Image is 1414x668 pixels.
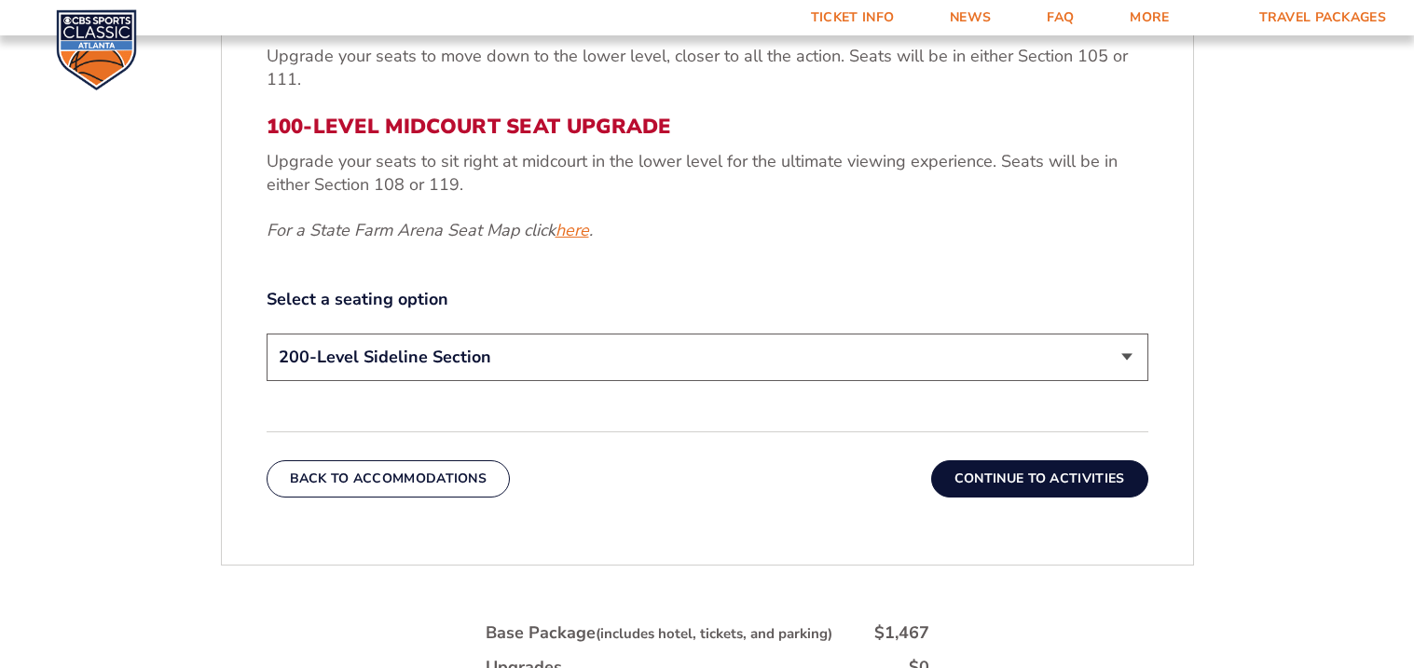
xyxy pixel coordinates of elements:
[596,624,832,643] small: (includes hotel, tickets, and parking)
[56,9,137,90] img: CBS Sports Classic
[486,621,832,645] div: Base Package
[874,621,929,645] div: $1,467
[267,45,1148,91] p: Upgrade your seats to move down to the lower level, closer to all the action. Seats will be in ei...
[267,460,511,498] button: Back To Accommodations
[267,288,1148,311] label: Select a seating option
[267,150,1148,197] p: Upgrade your seats to sit right at midcourt in the lower level for the ultimate viewing experienc...
[556,219,589,242] a: here
[267,115,1148,139] h3: 100-Level Midcourt Seat Upgrade
[267,219,593,241] em: For a State Farm Arena Seat Map click .
[931,460,1148,498] button: Continue To Activities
